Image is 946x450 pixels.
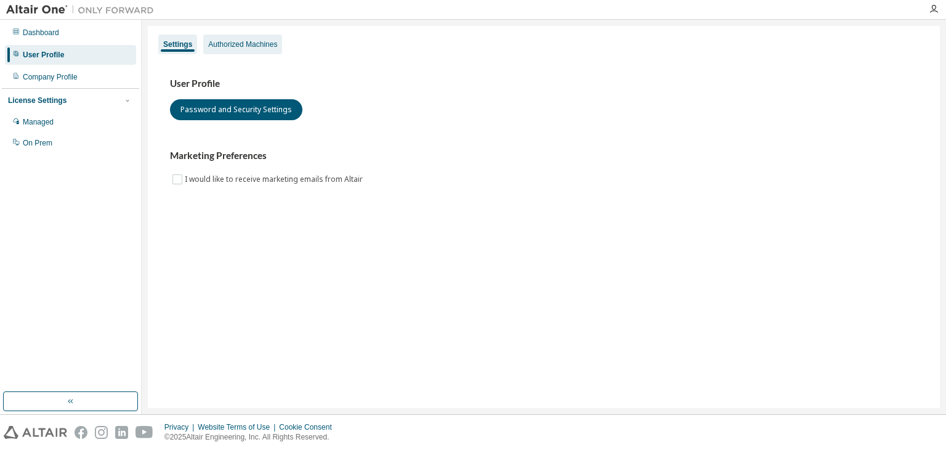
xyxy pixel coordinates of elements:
h3: Marketing Preferences [170,150,918,162]
div: User Profile [23,50,64,60]
p: © 2025 Altair Engineering, Inc. All Rights Reserved. [164,432,339,443]
button: Password and Security Settings [170,99,302,120]
div: Managed [23,117,54,127]
div: Authorized Machines [208,39,277,49]
div: On Prem [23,138,52,148]
h3: User Profile [170,78,918,90]
div: Cookie Consent [279,422,339,432]
div: Privacy [164,422,198,432]
div: Settings [163,39,192,49]
img: altair_logo.svg [4,426,67,439]
div: Dashboard [23,28,59,38]
img: youtube.svg [135,426,153,439]
div: License Settings [8,96,67,105]
label: I would like to receive marketing emails from Altair [185,172,365,187]
img: Altair One [6,4,160,16]
div: Website Terms of Use [198,422,279,432]
img: facebook.svg [75,426,87,439]
div: Company Profile [23,72,78,82]
img: instagram.svg [95,426,108,439]
img: linkedin.svg [115,426,128,439]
